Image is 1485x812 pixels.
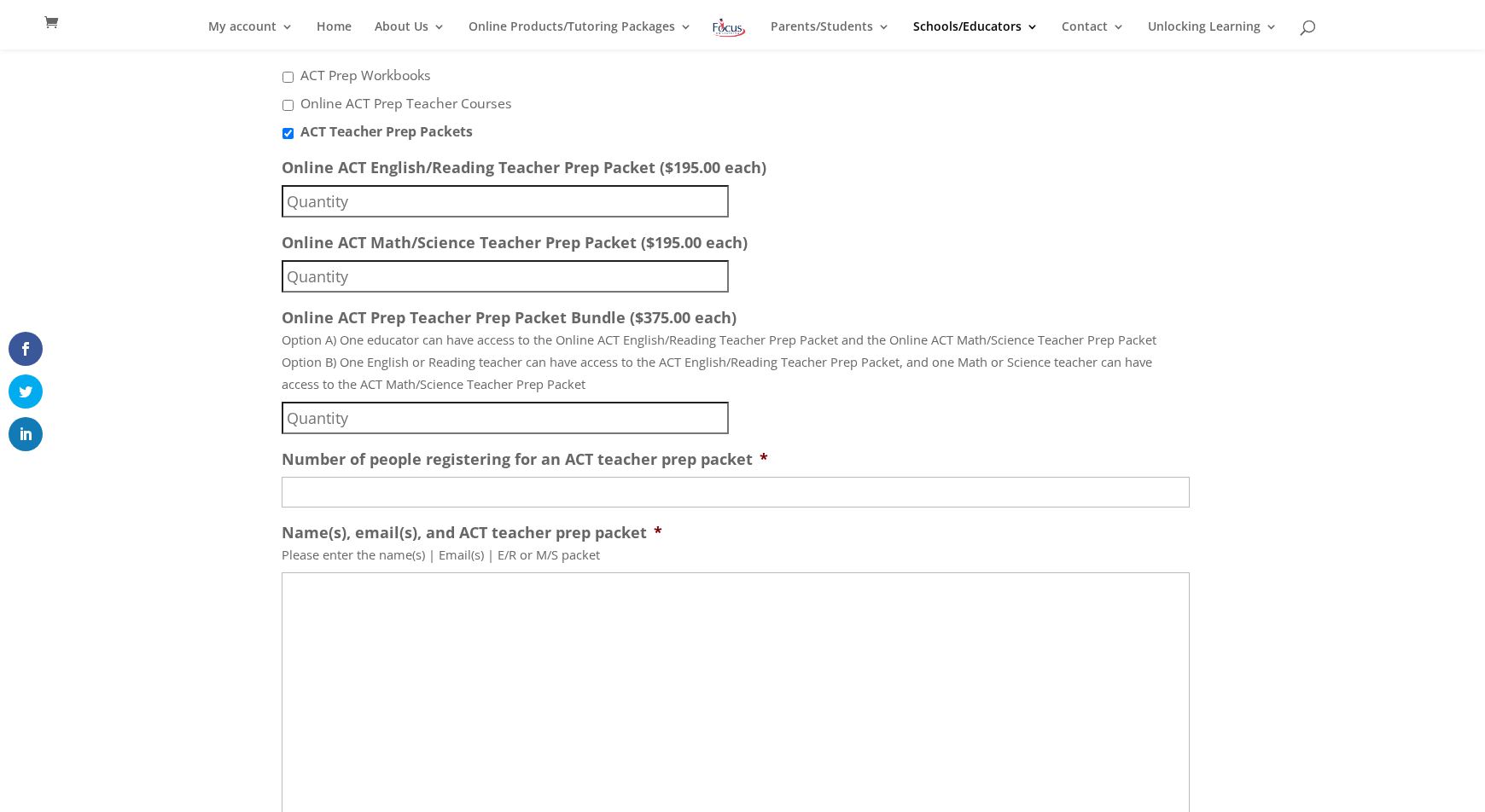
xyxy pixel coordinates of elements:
[282,185,729,217] input: Quantity
[208,20,294,49] a: My account
[711,15,747,40] img: Focus on Learning
[771,20,890,49] a: Parents/Students
[282,308,737,328] label: Online ACT Prep Teacher Prep Packet Bundle ($375.00 each)
[300,66,431,86] label: ACT Prep Workbooks
[282,158,766,177] label: Online ACT English/Reading Teacher Prep Packet ($195.00 each)
[282,233,748,252] label: Online ACT Math/Science Teacher Prep Packet ($195.00 each)
[469,20,692,49] a: Online Products/Tutoring Packages
[913,20,1039,49] a: Schools/Educators
[282,543,1190,565] div: Please enter the name(s) | Email(s) | E/R or M/S packet
[1148,20,1278,49] a: Unlocking Learning
[282,260,729,293] input: Quantity
[282,523,662,542] label: Name(s), email(s), and ACT teacher prep packet
[282,449,768,469] label: Number of people registering for an ACT teacher prep packet
[317,20,352,49] a: Home
[282,328,1190,395] div: Option A) One educator can have access to the Online ACT English/Reading Teacher Prep Packet and ...
[1062,20,1125,49] a: Contact
[375,20,445,49] a: About Us
[300,122,473,142] label: ACT Teacher Prep Packets
[282,402,729,434] input: Quantity
[300,94,512,114] label: Online ACT Prep Teacher Courses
